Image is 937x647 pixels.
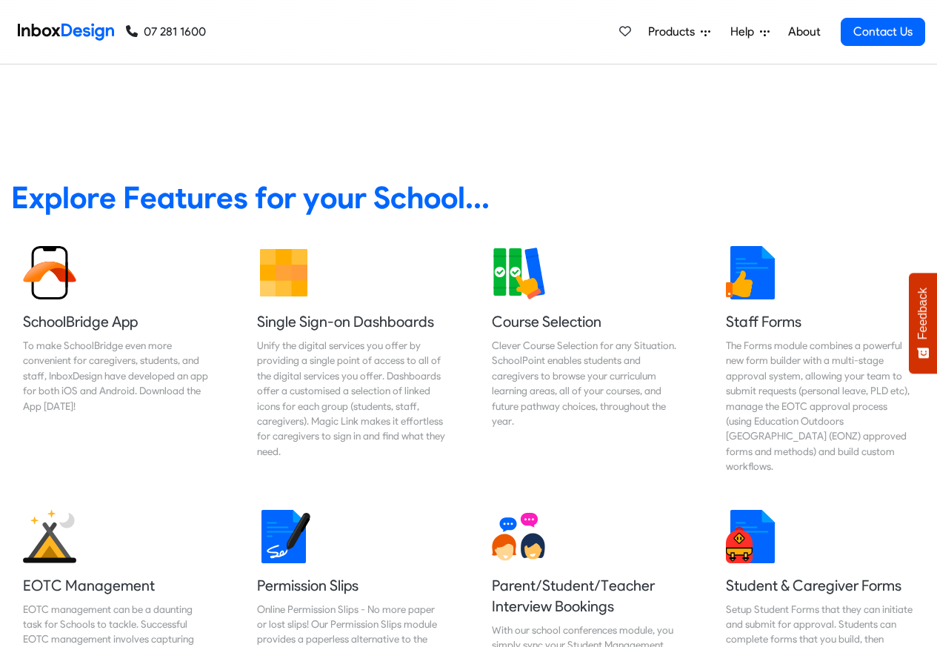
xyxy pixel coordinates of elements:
h5: Single Sign-on Dashboards [257,311,445,332]
span: Help [730,23,760,41]
img: 2022_01_13_icon_grid.svg [257,246,310,299]
div: To make SchoolBridge even more convenient for caregivers, students, and staff, InboxDesign have d... [23,338,211,414]
img: 2022_01_13_icon_student_form.svg [726,510,779,563]
a: 07 281 1600 [126,23,206,41]
img: 2022_01_13_icon_thumbsup.svg [726,246,779,299]
h5: SchoolBridge App [23,311,211,332]
h5: Parent/Student/Teacher Interview Bookings [492,575,680,617]
div: The Forms module combines a powerful new form builder with a multi-stage approval system, allowin... [726,338,914,474]
a: About [784,17,824,47]
a: Help [724,17,776,47]
a: Contact Us [841,18,925,46]
h5: EOTC Management [23,575,211,596]
a: SchoolBridge App To make SchoolBridge even more convenient for caregivers, students, and staff, I... [11,234,223,486]
span: Products [648,23,701,41]
span: Feedback [916,288,930,339]
h5: Staff Forms [726,311,914,332]
a: Course Selection Clever Course Selection for any Situation. SchoolPoint enables students and care... [480,234,692,486]
a: Staff Forms The Forms module combines a powerful new form builder with a multi-stage approval sys... [714,234,926,486]
img: 2022_01_18_icon_signature.svg [257,510,310,563]
h5: Student & Caregiver Forms [726,575,914,596]
button: Feedback - Show survey [909,273,937,374]
div: Unify the digital services you offer by providing a single point of access to all of the digital ... [257,338,445,459]
div: Clever Course Selection for any Situation. SchoolPoint enables students and caregivers to browse ... [492,338,680,428]
img: 2022_01_13_icon_sb_app.svg [23,246,76,299]
img: 2022_01_13_icon_course_selection.svg [492,246,545,299]
img: 2022_01_13_icon_conversation.svg [492,510,545,563]
a: Products [642,17,716,47]
a: Single Sign-on Dashboards Unify the digital services you offer by providing a single point of acc... [245,234,457,486]
heading: Explore Features for your School... [11,179,926,216]
h5: Permission Slips [257,575,445,596]
h5: Course Selection [492,311,680,332]
img: 2022_01_25_icon_eonz.svg [23,510,76,563]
